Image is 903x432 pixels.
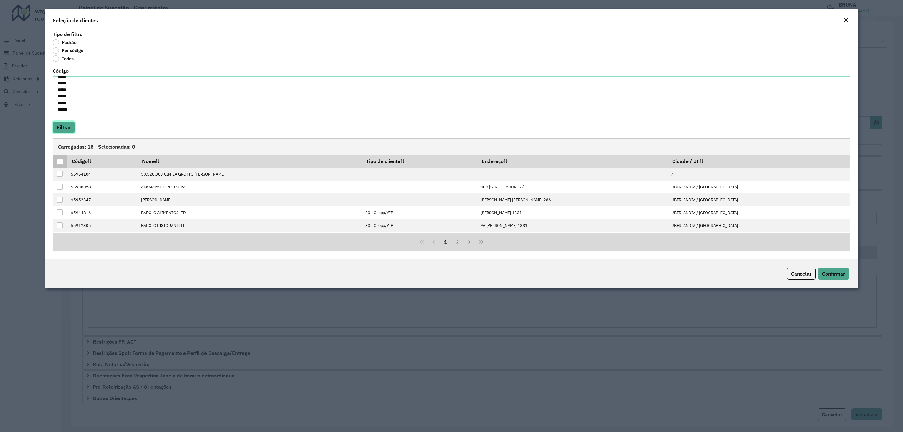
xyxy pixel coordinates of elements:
button: Confirmar [818,268,849,280]
label: Por código [53,47,83,54]
span: Cancelar [791,271,811,277]
th: Cidade / UF [668,155,850,168]
td: [PERSON_NAME] [138,193,362,206]
td: 50.520.003 CINTIA GROTTO [PERSON_NAME] [138,168,362,181]
td: BAROLO RISTORANTI LT [138,219,362,232]
td: 65952347 [67,193,138,206]
td: UBERLANDIA / [GEOGRAPHIC_DATA] [668,206,850,219]
label: Todos [53,55,74,62]
em: Fechar [843,18,848,23]
div: Carregadas: 18 | Selecionadas: 0 [53,138,850,155]
button: Last Page [475,236,487,248]
td: BK BRASIL OPERACAO E [138,232,362,245]
td: UBERLANDIA / [GEOGRAPHIC_DATA] [668,181,850,193]
label: Tipo de filtro [53,30,82,38]
td: UBERLANDIA / [GEOGRAPHIC_DATA] [668,232,850,245]
h4: Seleção de clientes [53,17,98,24]
td: AV [PERSON_NAME] 1331 [478,219,668,232]
button: Filtrar [53,121,75,133]
td: 008 [STREET_ADDRESS] [478,181,668,193]
th: Nome [138,155,362,168]
td: 65944816 [67,206,138,219]
td: 80 - Chopp/VIP [362,219,477,232]
button: Next Page [463,236,475,248]
td: 65937089 [67,232,138,245]
td: 65938078 [67,181,138,193]
td: BAROLO ALIMENTOS LTD [138,206,362,219]
td: [PERSON_NAME] [PERSON_NAME] 286 [478,193,668,206]
td: / [668,168,850,181]
label: Padrão [53,39,77,45]
span: Confirmar [822,271,845,277]
button: Cancelar [787,268,816,280]
td: 80 - Chopp/VIP [362,232,477,245]
td: AKKAR PATIO RESTAURA [138,181,362,193]
button: 1 [440,236,451,248]
td: UBERLANDIA / [GEOGRAPHIC_DATA] [668,193,850,206]
button: 2 [451,236,463,248]
td: 65917305 [67,219,138,232]
td: UBERLANDIA / [GEOGRAPHIC_DATA] [668,219,850,232]
td: 65954104 [67,168,138,181]
button: Close [842,16,850,24]
th: Código [67,155,138,168]
td: [PERSON_NAME] 1331 [478,206,668,219]
td: 80 - Chopp/VIP [362,206,477,219]
label: Código [53,67,69,75]
th: Tipo de cliente [362,155,477,168]
td: AVN [PERSON_NAME] 1331 [478,232,668,245]
th: Endereço [478,155,668,168]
